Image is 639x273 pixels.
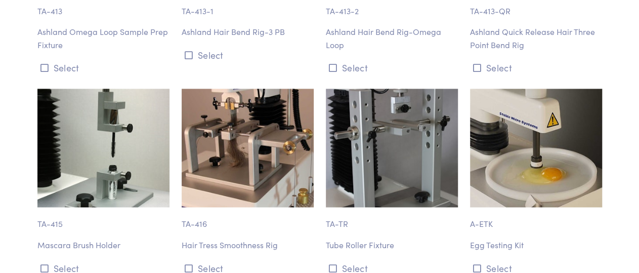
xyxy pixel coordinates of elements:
[326,239,458,252] p: Tube Roller Fixture
[470,239,602,252] p: Egg Testing Kit
[326,207,458,230] p: TA-TR
[182,207,314,230] p: TA-416
[326,89,458,208] img: ta-tr_tube-roller-fixture.jpg
[37,59,169,76] button: Select
[470,89,602,208] img: food-a_etk-egg-testing-kit-2.jpg
[470,59,602,76] button: Select
[326,25,458,51] p: Ashland Hair Bend Rig-Omega Loop
[326,59,458,76] button: Select
[182,239,314,252] p: Hair Tress Smoothness Rig
[182,25,314,38] p: Ashland Hair Bend Rig-3 PB
[37,239,169,252] p: Mascara Brush Holder
[470,207,602,230] p: A-ETK
[182,89,314,208] img: cosmetic-ta_416-hair-tress-smoothness-rig-2.jpg
[37,89,169,208] img: custom-mascara-holder.jpg
[37,207,169,230] p: TA-415
[182,47,314,63] button: Select
[37,25,169,51] p: Ashland Omega Loop Sample Prep Fixture
[470,25,602,51] p: Ashland Quick Release Hair Three Point Bend Rig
